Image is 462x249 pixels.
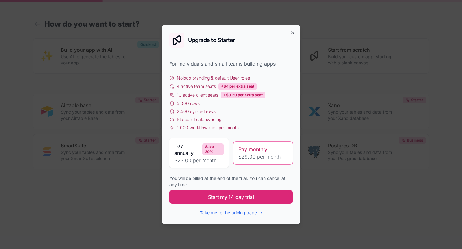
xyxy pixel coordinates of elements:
[174,157,224,164] span: $23.00 per month
[177,75,250,81] span: Noloco branding & default User roles
[200,210,262,216] button: Take me to the pricing page →
[174,142,200,157] span: Pay annually
[188,37,235,43] h2: Upgrade to Starter
[238,146,267,153] span: Pay monthly
[202,143,224,155] div: Save 20%
[238,153,288,160] span: $29.00 per month
[177,116,221,123] span: Standard data syncing
[208,193,254,201] span: Start my 14 day trial
[169,60,293,68] div: For individuals and small teams building apps
[221,92,265,98] div: +$0.50 per extra seat
[177,92,218,98] span: 10 active client seats
[169,190,293,204] button: Start my 14 day trial
[177,108,216,115] span: 2,500 synced rows
[177,83,216,90] span: 4 active team seats
[218,83,257,90] div: +$4 per extra seat
[177,124,239,131] span: 1,000 workflow runs per month
[169,175,293,188] div: You will be billed at the end of the trial. You can cancel at any time.
[177,100,200,107] span: 5,000 rows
